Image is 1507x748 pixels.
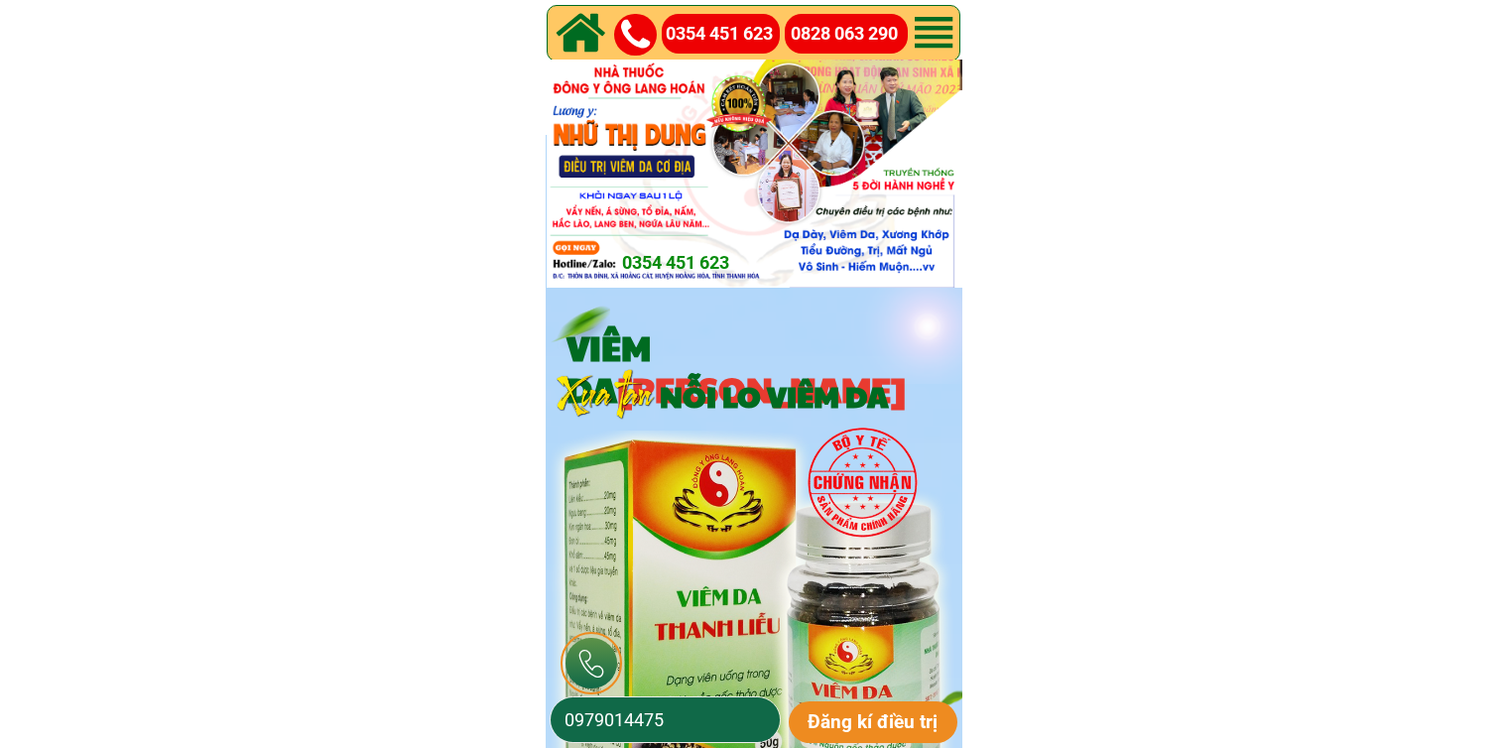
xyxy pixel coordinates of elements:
[560,697,771,742] input: Số điện thoại
[666,20,783,49] a: 0354 451 623
[566,326,985,410] h3: VIÊM DA
[789,701,958,743] p: Đăng kí điều trị
[622,249,820,278] a: 0354 451 623
[617,364,906,413] span: [PERSON_NAME]
[791,20,909,49] a: 0828 063 290
[660,378,1004,414] h3: NỖI LO VIÊM DA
